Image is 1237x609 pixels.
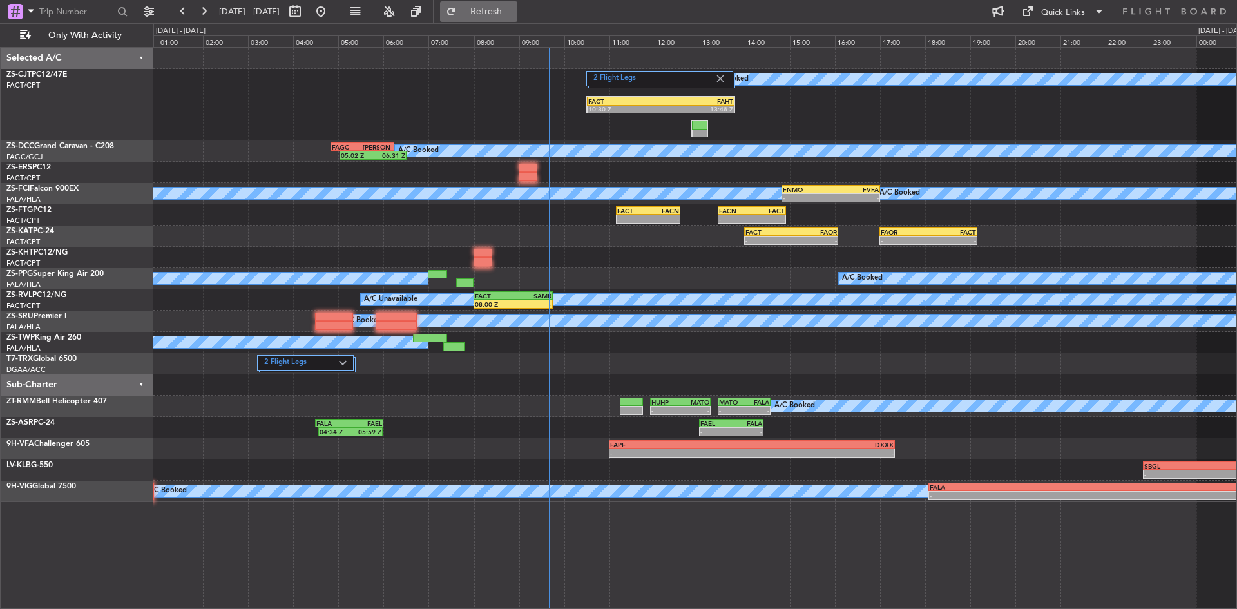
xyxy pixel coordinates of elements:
div: FACT [475,292,513,300]
button: Only With Activity [14,25,140,46]
a: FAGC/GCJ [6,152,43,162]
div: - [752,215,785,223]
a: FACT/CPT [6,301,40,311]
a: ZS-FTGPC12 [6,206,52,214]
div: FAOR [881,228,928,236]
div: HUHP [651,398,680,406]
div: 05:59 Z [350,428,381,436]
div: A/C Booked [146,481,187,501]
div: 21:00 [1060,35,1106,47]
a: ZS-DCCGrand Caravan - C208 [6,142,114,150]
div: SAMR [513,292,551,300]
span: 9H-VIG [6,483,32,490]
span: 9H-VFA [6,440,34,448]
a: FACT/CPT [6,237,40,247]
div: 19:00 [970,35,1015,47]
a: FALA/HLA [6,195,41,204]
div: 10:00 [564,35,609,47]
div: - [513,300,551,308]
label: 2 Flight Legs [593,73,715,84]
div: FALA [744,398,769,406]
span: ZS-KAT [6,227,33,235]
div: 16:00 [835,35,880,47]
span: T7-TRX [6,355,33,363]
a: ZT-RMMBell Helicopter 407 [6,398,107,405]
input: Trip Number [39,2,113,21]
a: ZS-RVLPC12/NG [6,291,66,299]
div: 11:00 [609,35,655,47]
div: FVFA [830,186,878,193]
button: Refresh [440,1,517,22]
span: ZT-RMM [6,398,36,405]
span: ZS-PPG [6,270,33,278]
div: FACT [928,228,976,236]
div: - [791,237,837,244]
a: FACT/CPT [6,258,40,268]
span: ZS-TWP [6,334,35,342]
div: FACT [617,207,648,215]
span: ZS-CJT [6,71,32,79]
div: 04:00 [293,35,338,47]
img: arrow-gray.svg [339,360,347,365]
div: FALA [930,483,1139,491]
span: LV-KLB [6,461,31,469]
div: 13:48 Z [660,105,733,113]
div: A/C Booked [341,311,382,331]
div: - [744,407,769,414]
div: - [731,428,762,436]
div: 06:31 Z [373,151,405,159]
div: FACT [588,97,661,105]
div: - [719,407,744,414]
div: Quick Links [1041,6,1085,19]
div: FACT [752,207,785,215]
div: A/C Booked [879,184,920,203]
a: ZS-ERSPC12 [6,164,51,171]
span: ZS-RVL [6,291,32,299]
span: Only With Activity [34,31,136,40]
div: 02:00 [203,35,248,47]
span: [DATE] - [DATE] [219,6,280,17]
a: LV-KLBG-550 [6,461,53,469]
a: ZS-TWPKing Air 260 [6,334,81,342]
a: DGAA/ACC [6,365,46,374]
div: 01:00 [158,35,203,47]
div: A/C Unavailable [364,290,417,309]
div: - [752,449,894,457]
label: 2 Flight Legs [264,358,338,369]
a: ZS-KATPC-24 [6,227,54,235]
span: ZS-DCC [6,142,34,150]
div: - [680,407,709,414]
div: 08:00 Z [475,300,513,308]
div: 23:00 [1151,35,1196,47]
div: 09:00 [519,35,564,47]
span: ZS-FTG [6,206,33,214]
div: A/C Booked [398,141,439,160]
div: FACN [719,207,752,215]
a: ZS-SRUPremier I [6,313,66,320]
div: 15:00 [790,35,835,47]
a: FALA/HLA [6,322,41,332]
a: FACT/CPT [6,81,40,90]
div: 04:34 Z [320,428,350,436]
div: 05:02 Z [341,151,373,159]
div: MATO [719,398,744,406]
a: 9H-VIGGlobal 7500 [6,483,76,490]
div: [DATE] - [DATE] [156,26,206,37]
a: FACT/CPT [6,173,40,183]
div: 10:30 Z [588,105,661,113]
div: FACN [648,207,679,215]
img: gray-close.svg [714,73,726,84]
div: 17:00 [880,35,925,47]
a: FACT/CPT [6,216,40,226]
div: 06:00 [383,35,428,47]
div: MATO [680,398,709,406]
span: ZS-ASR [6,419,34,427]
a: ZS-ASRPC-24 [6,419,55,427]
div: FAHT [660,97,733,105]
div: 12:00 [655,35,700,47]
button: Quick Links [1015,1,1111,22]
div: - [830,194,878,202]
div: FAPE [610,441,752,449]
div: 07:00 [428,35,474,47]
div: - [930,492,1139,499]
